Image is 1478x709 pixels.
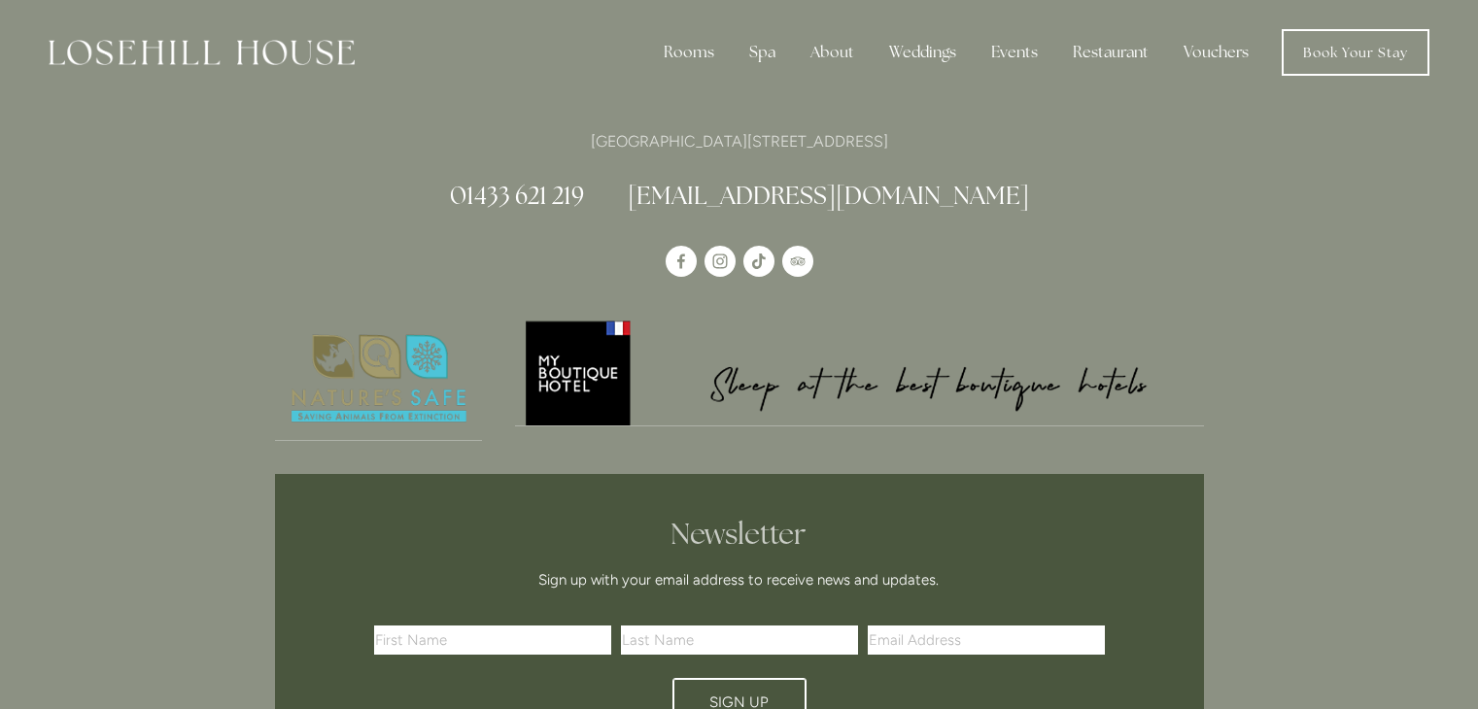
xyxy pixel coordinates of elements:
p: Sign up with your email address to receive news and updates. [381,568,1098,591]
a: Book Your Stay [1282,29,1429,76]
div: Weddings [874,33,972,72]
div: Rooms [648,33,730,72]
a: Vouchers [1168,33,1264,72]
a: Nature's Safe - Logo [275,318,483,441]
img: My Boutique Hotel - Logo [515,318,1204,425]
a: Losehill House Hotel & Spa [666,246,697,277]
a: 01433 621 219 [450,180,584,211]
img: Losehill House [49,40,355,65]
input: Last Name [621,625,858,655]
p: [GEOGRAPHIC_DATA][STREET_ADDRESS] [275,128,1204,154]
a: My Boutique Hotel - Logo [515,318,1204,426]
div: Restaurant [1057,33,1164,72]
a: TikTok [743,246,774,277]
a: TripAdvisor [782,246,813,277]
div: About [795,33,870,72]
div: Spa [734,33,791,72]
div: Events [976,33,1053,72]
a: [EMAIL_ADDRESS][DOMAIN_NAME] [628,180,1029,211]
a: Instagram [705,246,736,277]
h2: Newsletter [381,517,1098,552]
input: Email Address [868,625,1105,655]
input: First Name [374,625,611,655]
img: Nature's Safe - Logo [275,318,483,440]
